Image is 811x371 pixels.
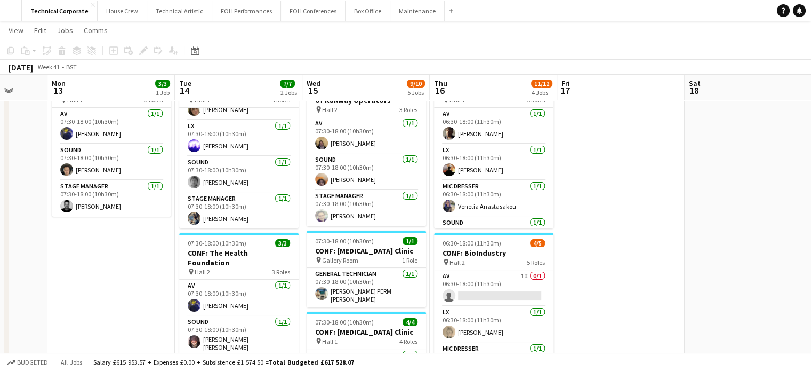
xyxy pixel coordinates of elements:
a: Jobs [53,23,77,37]
span: Jobs [57,26,73,35]
button: Budgeted [5,357,50,368]
div: Salary £615 953.57 + Expenses £0.00 + Subsistence £1 574.50 = [93,358,354,366]
span: View [9,26,23,35]
button: Box Office [346,1,390,21]
div: [DATE] [9,62,33,73]
button: FOH Performances [212,1,281,21]
button: House Crew [98,1,147,21]
button: Maintenance [390,1,445,21]
span: Total Budgeted £617 528.07 [269,358,354,366]
div: BST [66,63,77,71]
button: Technical Corporate [22,1,98,21]
button: Technical Artistic [147,1,212,21]
span: Edit [34,26,46,35]
span: Budgeted [17,359,48,366]
a: Edit [30,23,51,37]
a: View [4,23,28,37]
span: All jobs [59,358,84,366]
span: Comms [84,26,108,35]
a: Comms [79,23,112,37]
button: FOH Conferences [281,1,346,21]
